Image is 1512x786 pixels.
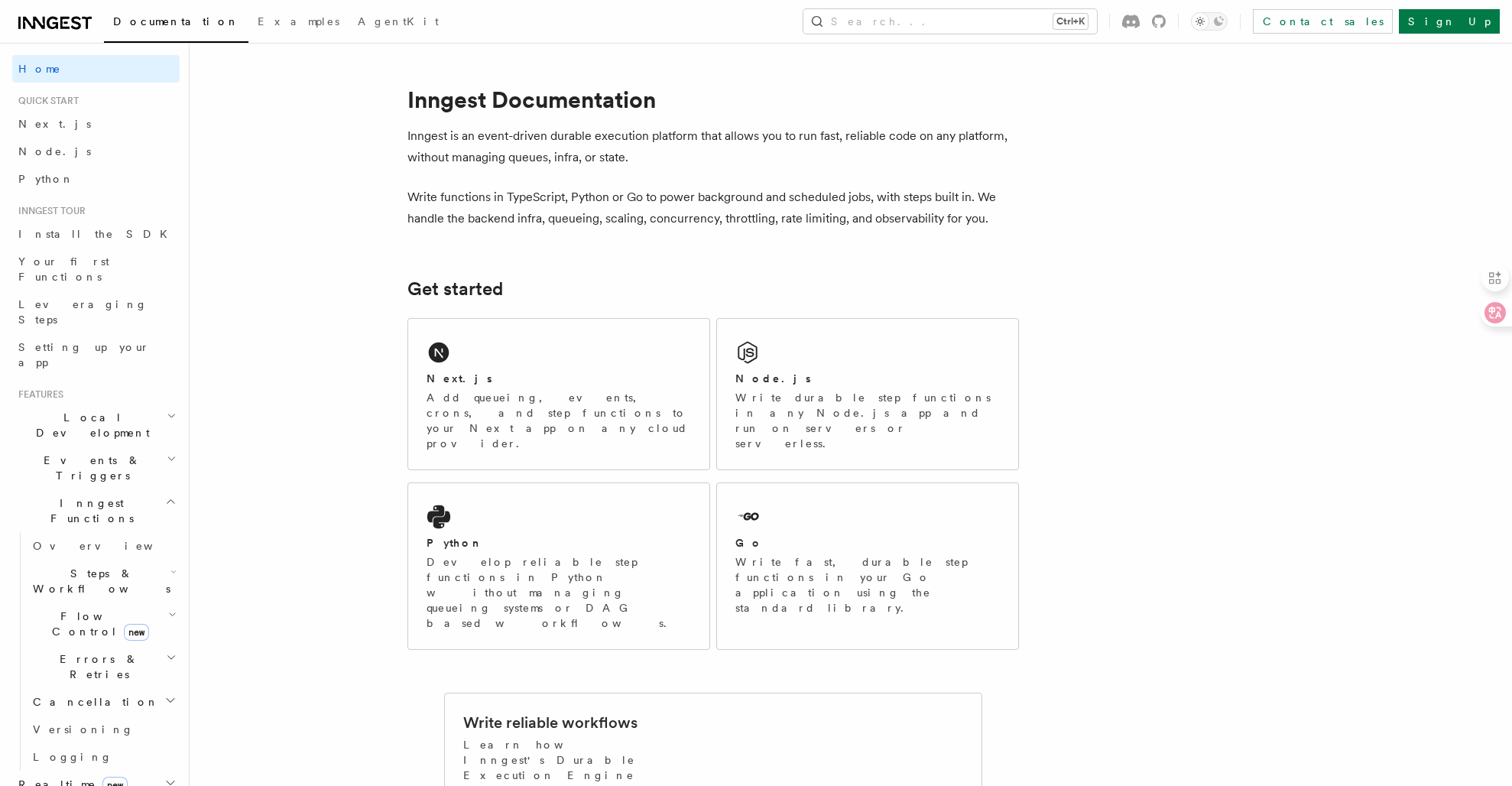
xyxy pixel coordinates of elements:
a: Get started [407,278,503,300]
span: Errors & Retries [27,651,166,682]
button: Inngest Functions [12,489,180,532]
span: Examples [258,15,339,28]
span: Python [18,173,74,185]
span: Events & Triggers [12,453,167,483]
span: Documentation [113,15,239,28]
h2: Next.js [427,371,492,386]
span: Next.js [18,118,91,130]
span: Inngest Functions [12,495,165,526]
span: Setting up your app [18,341,150,369]
button: Events & Triggers [12,447,180,489]
span: Features [12,388,63,401]
a: Setting up your app [12,333,180,376]
a: PythonDevelop reliable step functions in Python without managing queueing systems or DAG based wo... [407,482,710,650]
button: Errors & Retries [27,645,180,688]
span: Versioning [33,723,134,736]
span: Your first Functions [18,255,109,283]
p: Write functions in TypeScript, Python or Go to power background and scheduled jobs, with steps bu... [407,187,1019,229]
a: Logging [27,743,180,771]
span: Node.js [18,145,91,158]
span: Inngest tour [12,205,86,217]
button: Search...Ctrl+K [803,9,1097,34]
a: Documentation [104,5,248,43]
h2: Go [735,535,763,551]
h2: Python [427,535,483,551]
a: Next.js [12,110,180,138]
span: Logging [33,751,112,763]
a: GoWrite fast, durable step functions in your Go application using the standard library. [716,482,1019,650]
span: new [124,624,149,641]
a: Node.jsWrite durable step functions in any Node.js app and run on servers or serverless. [716,318,1019,470]
p: Inngest is an event-driven durable execution platform that allows you to run fast, reliable code ... [407,125,1019,168]
p: Write fast, durable step functions in your Go application using the standard library. [735,554,1000,615]
button: Cancellation [27,688,180,716]
a: AgentKit [349,5,448,41]
a: Node.js [12,138,180,165]
a: Your first Functions [12,248,180,291]
span: AgentKit [358,15,439,28]
a: Contact sales [1253,9,1393,34]
kbd: Ctrl+K [1053,14,1088,29]
p: Develop reliable step functions in Python without managing queueing systems or DAG based workflows. [427,554,691,631]
span: Quick start [12,95,79,107]
a: Examples [248,5,349,41]
a: Install the SDK [12,220,180,248]
a: Overview [27,532,180,560]
button: Flow Controlnew [27,602,180,645]
p: Add queueing, events, crons, and step functions to your Next app on any cloud provider. [427,390,691,451]
a: Next.jsAdd queueing, events, crons, and step functions to your Next app on any cloud provider. [407,318,710,470]
button: Toggle dark mode [1191,12,1228,31]
span: Flow Control [27,609,168,639]
a: Leveraging Steps [12,291,180,333]
a: Sign Up [1399,9,1500,34]
a: Python [12,165,180,193]
p: Write durable step functions in any Node.js app and run on servers or serverless. [735,390,1000,451]
button: Local Development [12,404,180,447]
h2: Node.js [735,371,811,386]
span: Overview [33,540,190,552]
a: Home [12,55,180,83]
div: Inngest Functions [12,532,180,771]
span: Install the SDK [18,228,177,240]
span: Steps & Workflows [27,566,170,596]
button: Steps & Workflows [27,560,180,602]
span: Home [18,61,61,76]
a: Versioning [27,716,180,743]
h2: Write reliable workflows [463,712,638,733]
span: Local Development [12,410,167,440]
h1: Inngest Documentation [407,86,1019,113]
span: Cancellation [27,694,159,710]
span: Leveraging Steps [18,298,148,326]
